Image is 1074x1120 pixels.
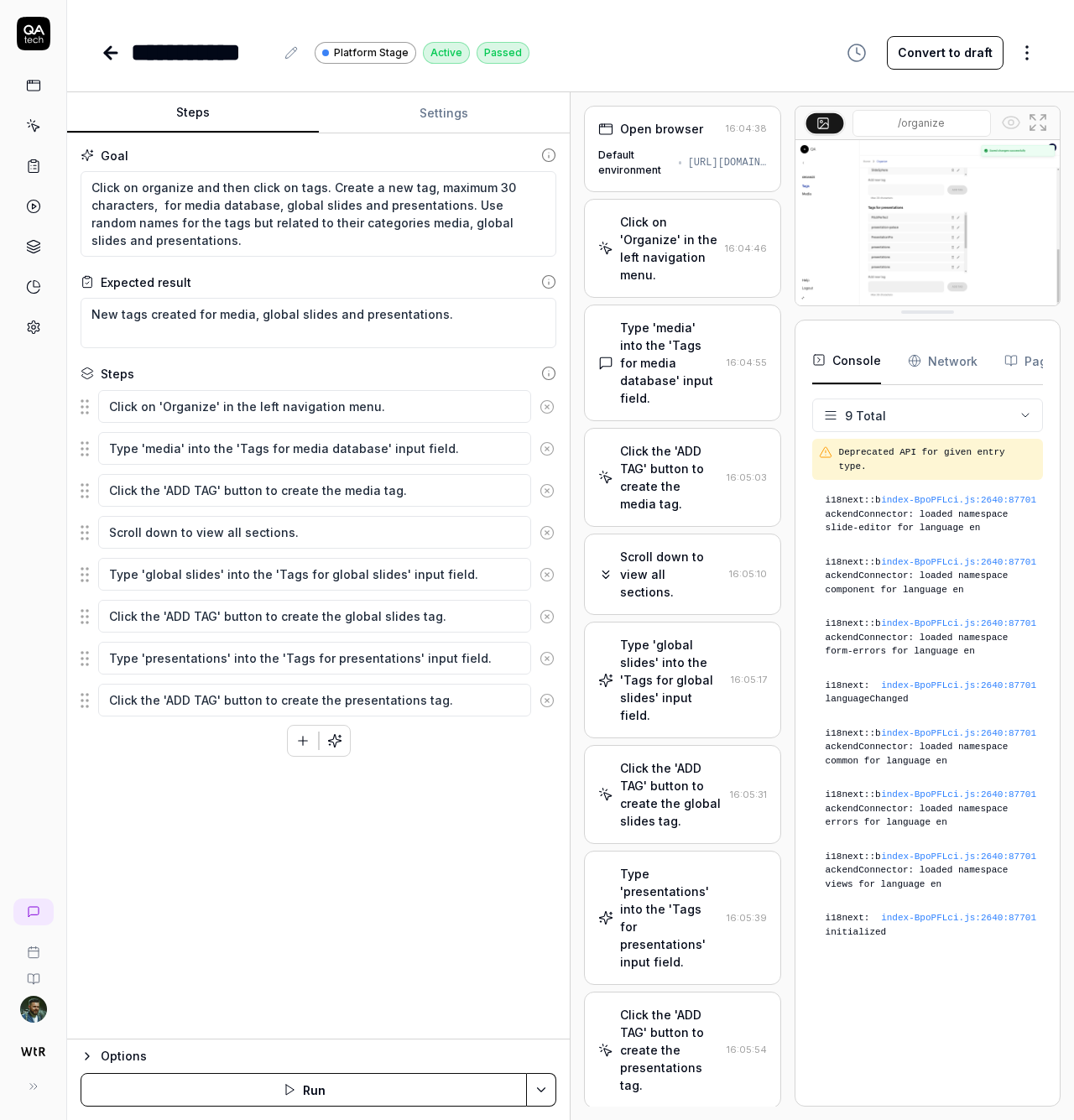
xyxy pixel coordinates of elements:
a: New conversation [13,899,54,925]
button: Console [812,337,881,384]
button: index-BpoPFLci.js:2640:87701 [881,788,1036,802]
div: Scroll down to view all sections. [620,548,722,601]
button: Remove step [531,432,562,466]
pre: i18next: languageChanged [826,679,1036,706]
button: Open in full screen [1024,109,1051,136]
a: Documentation [7,959,60,986]
div: Type 'global slides' into the 'Tags for global slides' input field. [620,636,724,724]
div: [URL][DOMAIN_NAME] [688,155,767,170]
button: View version history [837,36,877,70]
div: Click the 'ADD TAG' button to create the media tag. [620,442,720,513]
div: Click the 'ADD TAG' button to create the global slides tag. [620,759,723,830]
pre: i18next::backendConnector: loaded namespace component for language en [826,555,1036,597]
div: index-BpoPFLci.js : 2640 : 87701 [881,911,1036,925]
button: index-BpoPFLci.js:2640:87701 [881,727,1036,741]
button: index-BpoPFLci.js:2640:87701 [881,493,1036,508]
button: Remove step [531,600,562,633]
div: Options [101,1046,556,1066]
div: Suggestions [81,557,556,592]
time: 16:04:38 [726,122,767,134]
pre: i18next::backendConnector: loaded namespace common for language en [826,727,1036,768]
div: Expected result [101,273,191,291]
button: Walk the Room Logo [7,1023,60,1070]
button: Remove step [531,558,562,591]
button: Settings [319,93,571,133]
button: Remove step [531,516,562,550]
div: Click on 'Organize' in the left navigation menu. [620,213,718,284]
time: 16:05:03 [727,471,767,483]
button: index-BpoPFLci.js:2640:87701 [881,850,1036,864]
button: Remove step [531,390,562,424]
button: Page [1004,337,1055,384]
div: Goal [101,147,128,164]
img: 75f6fef8-52cc-4fe8-8a00-cf9dc34b9be0.jpg [20,996,47,1023]
button: index-BpoPFLci.js:2640:87701 [881,555,1036,570]
div: Suggestions [81,431,556,466]
div: Steps [101,365,134,383]
time: 16:04:55 [727,357,767,368]
div: Passed [477,42,529,64]
a: Book a call with us [7,932,60,959]
div: Suggestions [81,515,556,550]
pre: Deprecated API for given entry type. [839,445,1036,473]
div: index-BpoPFLci.js : 2640 : 87701 [881,727,1036,741]
button: Remove step [531,474,562,508]
pre: i18next::backendConnector: loaded namespace views for language en [826,850,1036,892]
time: 16:05:10 [729,568,767,580]
button: index-BpoPFLci.js:2640:87701 [881,911,1036,925]
button: Remove step [531,642,562,675]
button: Run [81,1073,527,1107]
div: Click the 'ADD TAG' button to create the presentations tag. [620,1006,720,1094]
a: Platform Stage [315,41,416,64]
div: Open browser [620,120,703,138]
button: Show all interative elements [998,109,1024,136]
button: Convert to draft [887,36,1004,70]
button: index-BpoPFLci.js:2640:87701 [881,679,1036,693]
span: Platform Stage [334,45,409,60]
div: Suggestions [81,683,556,718]
time: 16:05:17 [731,674,767,685]
pre: i18next::backendConnector: loaded namespace errors for language en [826,788,1036,830]
time: 16:05:54 [727,1044,767,1055]
div: index-BpoPFLci.js : 2640 : 87701 [881,850,1036,864]
pre: i18next::backendConnector: loaded namespace form-errors for language en [826,617,1036,659]
div: Type 'presentations' into the 'Tags for presentations' input field. [620,865,720,971]
time: 16:05:31 [730,789,767,800]
pre: i18next::backendConnector: loaded namespace slide-editor for language en [826,493,1036,535]
img: Screenshot [795,140,1060,305]
img: Walk the Room Logo [18,1036,49,1066]
div: Suggestions [81,599,556,634]
time: 16:04:46 [725,242,767,254]
div: Active [423,42,470,64]
button: Network [908,337,978,384]
button: Remove step [531,684,562,717]
button: index-BpoPFLci.js:2640:87701 [881,617,1036,631]
time: 16:05:39 [727,912,767,924]
div: Type 'media' into the 'Tags for media database' input field. [620,319,720,407]
div: Suggestions [81,389,556,425]
div: index-BpoPFLci.js : 2640 : 87701 [881,493,1036,508]
pre: i18next: initialized [826,911,1036,939]
div: index-BpoPFLci.js : 2640 : 87701 [881,555,1036,570]
div: index-BpoPFLci.js : 2640 : 87701 [881,788,1036,802]
div: Suggestions [81,641,556,676]
div: index-BpoPFLci.js : 2640 : 87701 [881,679,1036,693]
button: Steps [67,93,319,133]
div: index-BpoPFLci.js : 2640 : 87701 [881,617,1036,631]
div: Suggestions [81,473,556,508]
button: Options [81,1046,556,1066]
div: Default environment [598,148,672,178]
